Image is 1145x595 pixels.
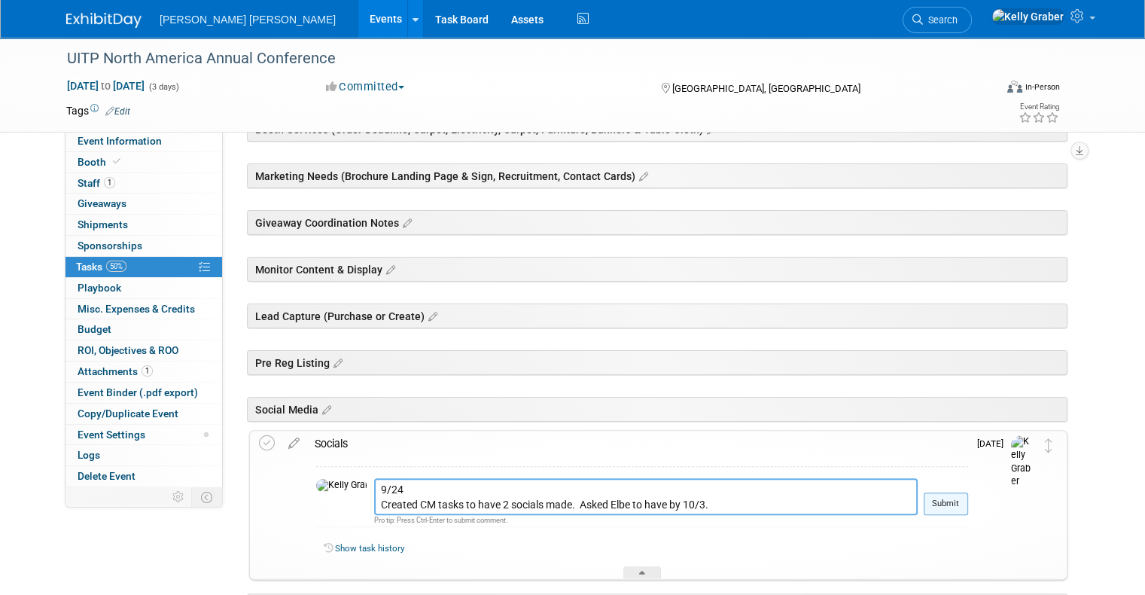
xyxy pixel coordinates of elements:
a: ROI, Objectives & ROO [65,340,222,361]
span: Giveaways [78,197,126,209]
button: Submit [924,493,968,515]
a: Event Information [65,131,222,151]
a: Edit sections [318,401,331,416]
span: Attachments [78,365,153,377]
span: Tasks [76,261,126,273]
td: Tags [66,103,130,118]
a: Edit sections [382,261,395,276]
span: Event Binder (.pdf export) [78,386,198,398]
span: [DATE] [977,438,1011,449]
td: Personalize Event Tab Strip [166,487,192,507]
a: Sponsorships [65,236,222,256]
span: Search [923,14,958,26]
a: Search [903,7,972,33]
a: Copy/Duplicate Event [65,404,222,424]
a: Budget [65,319,222,340]
a: Attachments1 [65,362,222,382]
span: Misc. Expenses & Credits [78,303,195,315]
span: Booth [78,156,123,168]
a: Event Binder (.pdf export) [65,383,222,403]
span: [PERSON_NAME] [PERSON_NAME] [160,14,336,26]
span: Event Settings [78,429,145,441]
i: Move task [1045,438,1052,453]
div: Giveaway Coordination Notes [247,210,1067,235]
a: Logs [65,445,222,465]
img: Kelly Graber [1011,435,1034,489]
a: Delete Event [65,466,222,487]
a: Event Settings [65,425,222,445]
span: [DATE] [DATE] [66,79,145,93]
a: Staff1 [65,173,222,194]
a: Edit [105,106,130,117]
i: Booth reservation complete [113,157,120,166]
a: Edit sections [330,355,343,370]
a: Giveaways [65,194,222,214]
span: ROI, Objectives & ROO [78,344,178,356]
div: UITP North America Annual Conference [62,45,976,72]
span: Staff [78,177,115,189]
a: Edit sections [399,215,412,230]
span: Modified Layout [204,432,209,437]
button: Committed [321,79,410,95]
span: 1 [142,365,153,377]
div: Social Media [247,397,1067,422]
span: Copy/Duplicate Event [78,407,178,420]
div: Event Format [913,78,1060,101]
a: Misc. Expenses & Credits [65,299,222,319]
div: Lead Capture (Purchase or Create) [247,304,1067,328]
span: 1 [104,177,115,188]
a: Shipments [65,215,222,235]
div: Pre Reg Listing [247,350,1067,375]
span: Budget [78,323,111,335]
span: Sponsorships [78,240,142,252]
a: Show task history [335,543,404,554]
img: Kelly Graber [316,479,367,493]
div: Event Rating [1019,103,1059,111]
a: Booth [65,152,222,172]
div: Socials [307,431,968,456]
a: Edit sections [635,168,648,183]
a: Tasks50% [65,257,222,277]
a: edit [281,437,307,450]
span: Event Information [78,135,162,147]
a: Edit sections [425,308,437,323]
span: Logs [78,449,100,461]
span: 50% [106,261,126,272]
img: Kelly Graber [991,8,1064,25]
span: to [99,80,113,92]
span: Shipments [78,218,128,230]
a: Edit sections [703,121,716,136]
div: Pro tip: Press Ctrl-Enter to submit comment. [374,515,918,525]
a: Playbook [65,278,222,298]
div: In-Person [1025,81,1060,93]
img: ExhibitDay [66,13,142,28]
img: Format-Inperson.png [1007,81,1022,93]
span: (3 days) [148,82,179,92]
span: [GEOGRAPHIC_DATA], [GEOGRAPHIC_DATA] [672,83,860,94]
div: Monitor Content & Display [247,257,1067,282]
td: Toggle Event Tabs [192,487,223,507]
div: Marketing Needs (Brochure Landing Page & Sign, Recruitment, Contact Cards) [247,163,1067,188]
span: Playbook [78,282,121,294]
span: Delete Event [78,470,136,482]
